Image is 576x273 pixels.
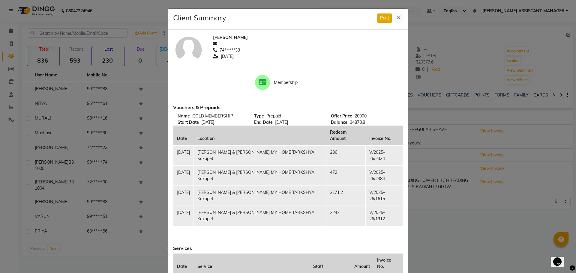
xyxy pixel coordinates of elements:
h6: Vouchers & Prepaids [173,105,403,110]
h4: Client Summary [173,13,226,22]
iframe: chat widget [551,249,570,267]
span: 20000 [355,113,367,119]
td: [PERSON_NAME] & [PERSON_NAME] MY HOME TARKSHYA, Kokapet [194,165,326,185]
span: [DATE] [275,120,288,125]
button: Print [377,13,392,23]
span: [DATE] [201,120,214,125]
th: Location [194,126,326,146]
td: [DATE] [173,165,194,185]
td: 472 [326,165,366,185]
td: 2242 [326,206,366,226]
span: Prepaid [266,113,281,119]
span: Offer Price [331,113,352,119]
td: [DATE] [173,185,194,206]
span: End Date [254,119,273,126]
td: V/2025-26/1615 [366,185,403,206]
td: 236 [326,145,366,165]
td: [PERSON_NAME] & [PERSON_NAME] MY HOME TARKSHYA, Kokapet [194,185,326,206]
span: Balance [331,119,347,126]
td: V/2025-26/1912 [366,206,403,226]
span: Start Date [178,119,199,126]
td: [DATE] [173,145,194,165]
td: [PERSON_NAME] & [PERSON_NAME] MY HOME TARKSHYA, Kokapet [194,145,326,165]
td: 2171.2 [326,185,366,206]
span: Name [178,113,190,119]
td: [PERSON_NAME] & [PERSON_NAME] MY HOME TARKSHYA, Kokapet [194,206,326,226]
td: V/2025-26/2334 [366,145,403,165]
h6: Services [173,245,403,251]
span: [DATE] [221,53,234,60]
td: [DATE] [173,206,194,226]
th: Invoice No. [366,126,403,146]
th: Date [173,126,194,146]
span: Type [254,113,264,119]
span: 34878.8 [350,120,365,125]
td: V/2025-26/2384 [366,165,403,185]
th: Redeem Amount [326,126,366,146]
span: Membership [274,79,321,86]
span: GOLD MEMBERSHIP [192,113,233,119]
span: [PERSON_NAME] [213,34,248,41]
